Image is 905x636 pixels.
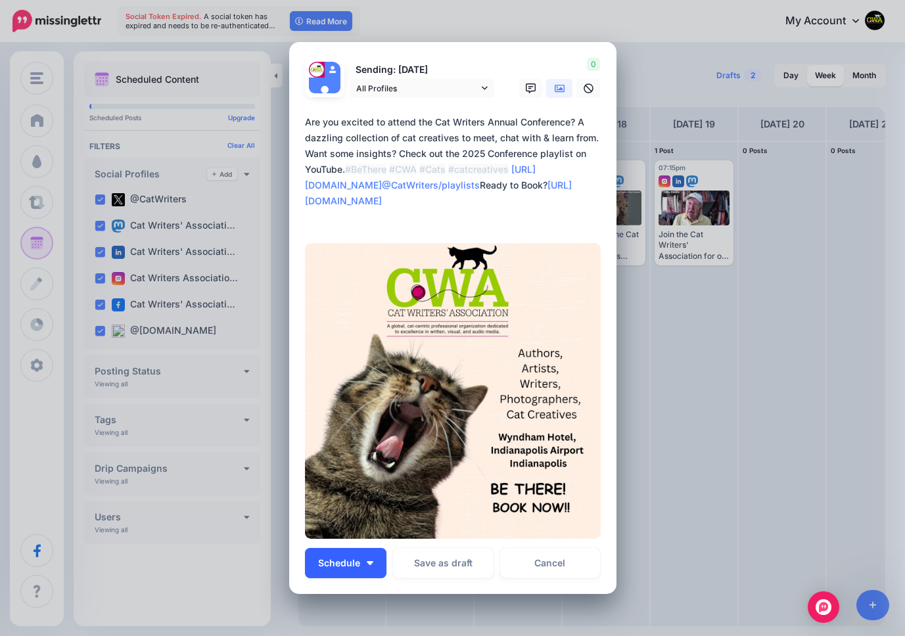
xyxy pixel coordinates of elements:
[325,62,340,78] img: user_default_image.png
[350,62,494,78] p: Sending: [DATE]
[305,548,386,578] button: Schedule
[305,114,607,209] div: Are you excited to attend the Cat Writers Annual Conference? A dazzling collection of cat creativ...
[808,591,839,623] div: Open Intercom Messenger
[393,548,494,578] button: Save as draft
[587,58,600,71] span: 0
[367,561,373,565] img: arrow-down-white.png
[309,62,325,78] img: 45698106_333706100514846_7785613158785220608_n-bsa140427.jpg
[305,243,601,539] img: EPXGFFEM07855BKMDXD5I1ABSP092ZKH.jpg
[350,79,494,98] a: All Profiles
[356,81,478,95] span: All Profiles
[318,558,360,568] span: Schedule
[500,548,601,578] a: Cancel
[309,78,340,109] img: user_default_image.png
